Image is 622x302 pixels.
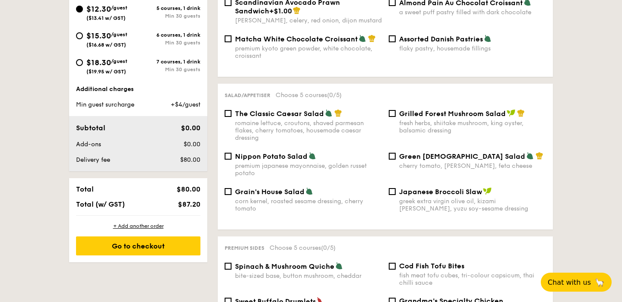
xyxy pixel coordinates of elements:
span: /guest [111,58,127,64]
input: Cod Fish Tofu Bitesfish meat tofu cubes, tri-colour capsicum, thai chilli sauce [389,263,396,270]
div: Min 30 guests [138,13,200,19]
button: Chat with us🦙 [541,273,612,292]
div: 7 courses, 1 drink [138,59,200,65]
img: icon-chef-hat.a58ddaea.svg [293,6,301,14]
img: icon-chef-hat.a58ddaea.svg [368,35,376,42]
img: icon-chef-hat.a58ddaea.svg [536,152,543,160]
img: icon-chef-hat.a58ddaea.svg [334,109,342,117]
span: Spinach & Mushroom Quiche [235,262,334,271]
img: icon-vegetarian.fe4039eb.svg [335,262,343,270]
span: Nippon Potato Salad [235,152,308,160]
div: cherry tomato, [PERSON_NAME], feta cheese [399,162,546,170]
span: Japanese Broccoli Slaw [399,188,482,196]
span: $0.00 [184,141,200,148]
span: Choose 5 courses [276,91,342,99]
span: Matcha White Chocolate Croissant [235,35,358,43]
div: bite-sized base, button mushroom, cheddar [235,272,382,280]
span: Add-ons [76,141,101,148]
img: icon-vegan.f8ff3823.svg [507,109,515,117]
span: Premium sides [225,245,264,251]
div: Go to checkout [76,236,200,255]
span: (0/5) [321,244,336,252]
span: /guest [111,5,127,11]
img: icon-vegetarian.fe4039eb.svg [325,109,333,117]
div: corn kernel, roasted sesame dressing, cherry tomato [235,198,382,212]
input: Assorted Danish Pastriesflaky pastry, housemade fillings [389,35,396,42]
input: The Classic Caesar Saladromaine lettuce, croutons, shaved parmesan flakes, cherry tomatoes, house... [225,110,232,117]
div: flaky pastry, housemade fillings [399,45,546,52]
div: Min 30 guests [138,66,200,72]
span: Grain's House Salad [235,188,305,196]
span: Cod Fish Tofu Bites [399,262,464,270]
img: icon-vegetarian.fe4039eb.svg [305,187,313,195]
input: Spinach & Mushroom Quichebite-sized base, button mushroom, cheddar [225,263,232,270]
img: icon-vegetarian.fe4039eb.svg [359,35,366,42]
span: $80.00 [180,156,200,164]
img: icon-vegan.f8ff3823.svg [483,187,492,195]
input: Grain's House Saladcorn kernel, roasted sesame dressing, cherry tomato [225,188,232,195]
div: premium kyoto green powder, white chocolate, croissant [235,45,382,60]
div: greek extra virgin olive oil, kizami [PERSON_NAME], yuzu soy-sesame dressing [399,198,546,212]
span: ($16.68 w/ GST) [86,42,126,48]
span: Total [76,185,94,193]
div: fresh herbs, shiitake mushroom, king oyster, balsamic dressing [399,120,546,134]
img: icon-vegetarian.fe4039eb.svg [308,152,316,160]
input: Nippon Potato Saladpremium japanese mayonnaise, golden russet potato [225,153,232,160]
span: ($19.95 w/ GST) [86,69,126,75]
span: Delivery fee [76,156,110,164]
span: Choose 5 courses [270,244,336,252]
input: Japanese Broccoli Slawgreek extra virgin olive oil, kizami [PERSON_NAME], yuzu soy-sesame dressing [389,188,396,195]
span: Subtotal [76,124,105,132]
input: $12.30/guest($13.41 w/ GST)5 courses, 1 drinkMin 30 guests [76,6,83,13]
img: icon-vegetarian.fe4039eb.svg [484,35,492,42]
div: [PERSON_NAME], celery, red onion, dijon mustard [235,17,382,24]
div: premium japanese mayonnaise, golden russet potato [235,162,382,177]
img: icon-chef-hat.a58ddaea.svg [517,109,525,117]
div: 6 courses, 1 drink [138,32,200,38]
input: Green [DEMOGRAPHIC_DATA] Saladcherry tomato, [PERSON_NAME], feta cheese [389,153,396,160]
span: $15.30 [86,31,111,41]
span: +$1.00 [269,7,292,15]
div: romaine lettuce, croutons, shaved parmesan flakes, cherry tomatoes, housemade caesar dressing [235,120,382,142]
span: Assorted Danish Pastries [399,35,483,43]
div: + Add another order [76,223,200,230]
span: $0.00 [181,124,200,132]
input: Grilled Forest Mushroom Saladfresh herbs, shiitake mushroom, king oyster, balsamic dressing [389,110,396,117]
div: fish meat tofu cubes, tri-colour capsicum, thai chilli sauce [399,272,546,286]
span: Salad/Appetiser [225,92,270,98]
span: +$4/guest [171,101,200,108]
input: Matcha White Chocolate Croissantpremium kyoto green powder, white chocolate, croissant [225,35,232,42]
span: $18.30 [86,58,111,67]
span: $80.00 [177,185,200,193]
span: Grilled Forest Mushroom Salad [399,110,506,118]
input: $15.30/guest($16.68 w/ GST)6 courses, 1 drinkMin 30 guests [76,32,83,39]
span: $12.30 [86,4,111,14]
input: $18.30/guest($19.95 w/ GST)7 courses, 1 drinkMin 30 guests [76,59,83,66]
span: Min guest surcharge [76,101,134,108]
span: Green [DEMOGRAPHIC_DATA] Salad [399,152,525,160]
div: a sweet puff pastry filled with dark chocolate [399,9,546,16]
img: icon-vegetarian.fe4039eb.svg [526,152,534,160]
div: 5 courses, 1 drink [138,5,200,11]
span: ($13.41 w/ GST) [86,15,126,21]
div: Additional charges [76,85,200,94]
span: 🦙 [594,277,605,287]
span: The Classic Caesar Salad [235,110,324,118]
span: Total (w/ GST) [76,200,125,208]
span: (0/5) [327,91,342,99]
div: Min 30 guests [138,40,200,46]
span: Chat with us [548,278,591,286]
span: /guest [111,31,127,38]
span: $87.20 [178,200,200,208]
